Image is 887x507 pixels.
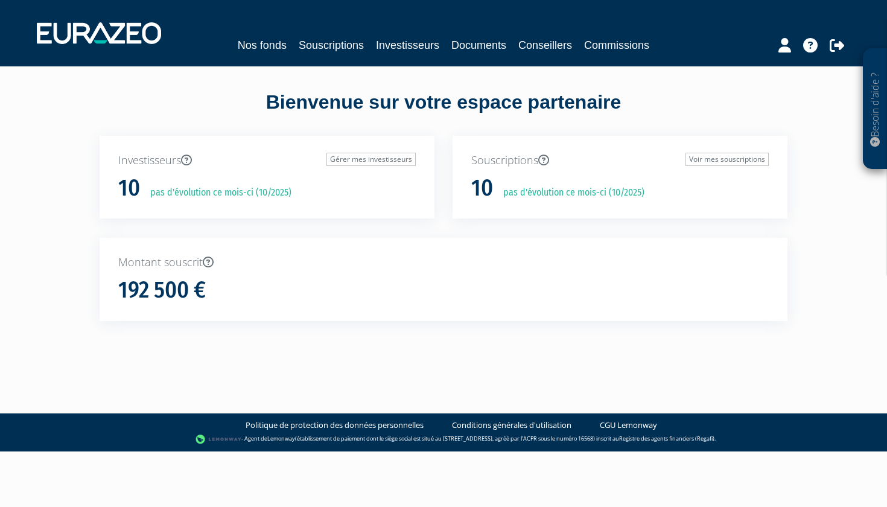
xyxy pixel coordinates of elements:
a: Conditions générales d'utilisation [452,419,571,431]
p: Besoin d'aide ? [868,55,882,164]
div: - Agent de (établissement de paiement dont le siège social est situé au [STREET_ADDRESS], agréé p... [12,433,875,445]
p: Souscriptions [471,153,769,168]
p: pas d'évolution ce mois-ci (10/2025) [495,186,644,200]
h1: 192 500 € [118,278,206,303]
img: 1732889491-logotype_eurazeo_blanc_rvb.png [37,22,161,44]
div: Bienvenue sur votre espace partenaire [91,89,796,136]
a: CGU Lemonway [600,419,657,431]
a: Documents [451,37,506,54]
a: Commissions [584,37,649,54]
a: Registre des agents financiers (Regafi) [619,435,714,442]
a: Gérer mes investisseurs [326,153,416,166]
a: Nos fonds [238,37,287,54]
p: Montant souscrit [118,255,769,270]
h1: 10 [118,176,140,201]
a: Politique de protection des données personnelles [246,419,424,431]
a: Conseillers [518,37,572,54]
p: Investisseurs [118,153,416,168]
img: logo-lemonway.png [196,433,242,445]
a: Investisseurs [376,37,439,54]
p: pas d'évolution ce mois-ci (10/2025) [142,186,291,200]
a: Souscriptions [299,37,364,54]
h1: 10 [471,176,493,201]
a: Voir mes souscriptions [685,153,769,166]
a: Lemonway [267,435,295,442]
